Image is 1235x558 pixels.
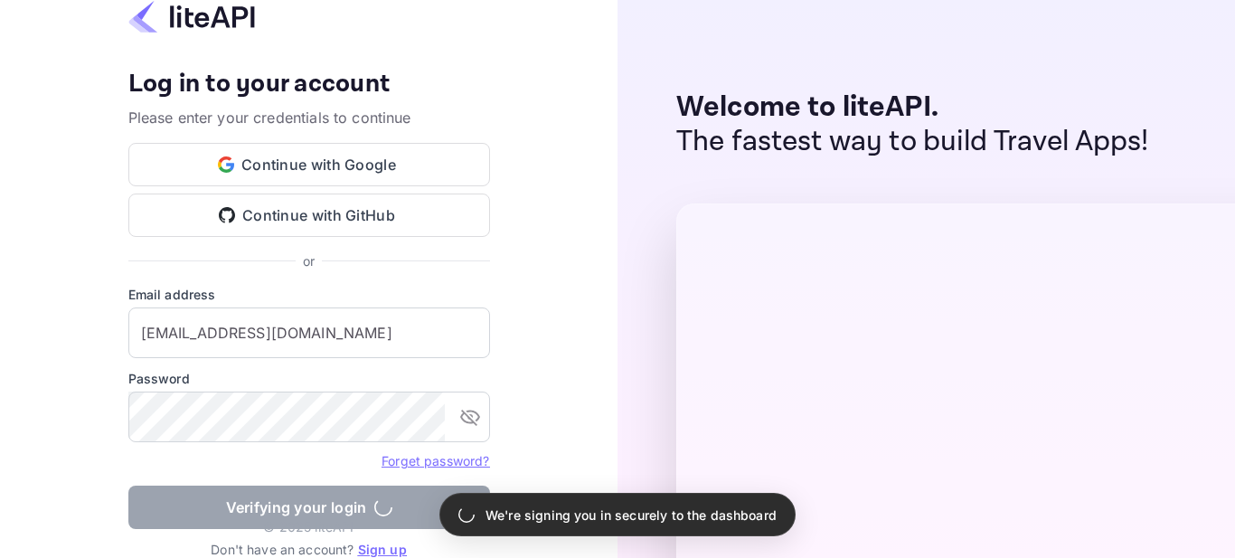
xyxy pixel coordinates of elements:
a: Sign up [358,542,407,557]
a: Forget password? [382,453,489,468]
label: Email address [128,285,490,304]
button: Continue with Google [128,143,490,186]
p: Please enter your credentials to continue [128,107,490,128]
p: © 2025 liteAPI [263,517,354,536]
h4: Log in to your account [128,69,490,100]
a: Forget password? [382,451,489,469]
p: or [303,251,315,270]
label: Password [128,369,490,388]
p: Welcome to liteAPI. [676,90,1149,125]
button: toggle password visibility [452,399,488,435]
input: Enter your email address [128,307,490,358]
p: We're signing you in securely to the dashboard [486,506,777,525]
p: The fastest way to build Travel Apps! [676,125,1149,159]
button: Continue with GitHub [128,194,490,237]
